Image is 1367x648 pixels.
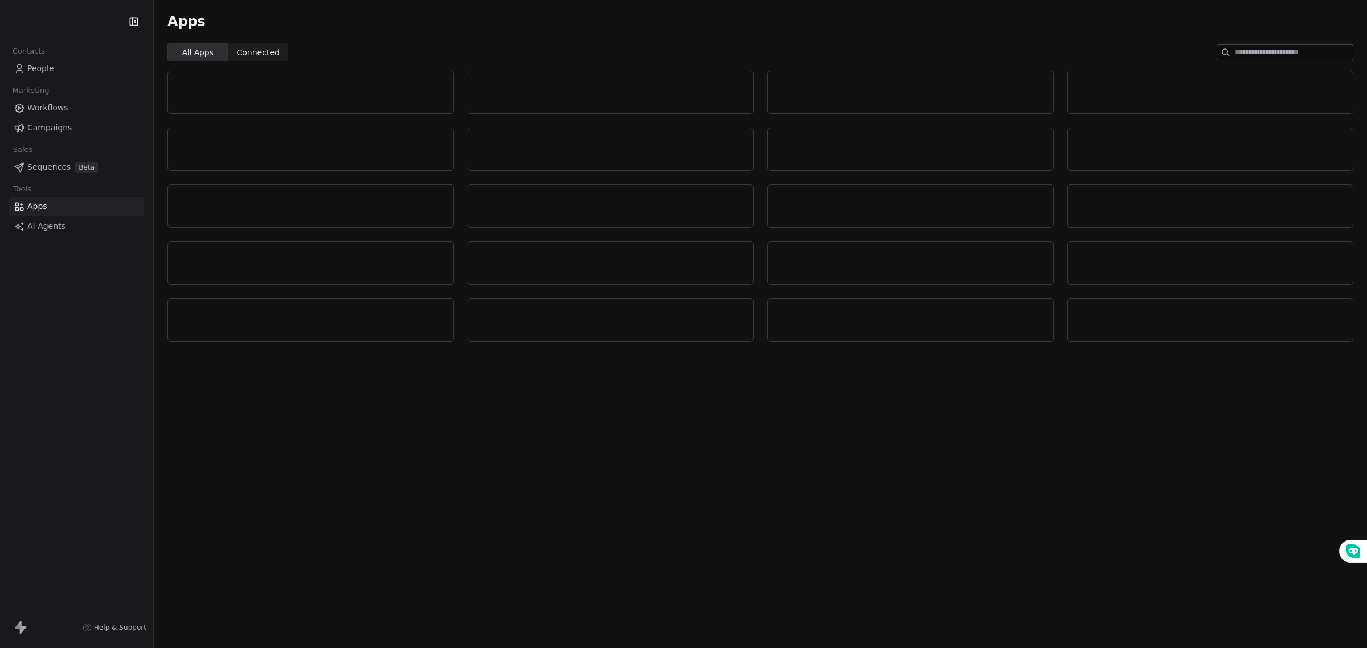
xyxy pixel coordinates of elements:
[27,102,68,114] span: Workflows
[9,99,144,117] a: Workflows
[27,122,72,134] span: Campaigns
[27,161,71,173] span: Sequences
[83,623,146,632] a: Help & Support
[27,63,54,75] span: People
[9,158,144,177] a: SequencesBeta
[7,82,54,99] span: Marketing
[75,162,98,173] span: Beta
[9,197,144,216] a: Apps
[27,220,66,232] span: AI Agents
[9,118,144,137] a: Campaigns
[8,181,36,198] span: Tools
[8,141,38,158] span: Sales
[94,623,146,632] span: Help & Support
[167,13,206,30] span: Apps
[27,200,47,212] span: Apps
[237,47,280,59] span: Connected
[7,43,50,60] span: Contacts
[9,217,144,236] a: AI Agents
[9,59,144,78] a: People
